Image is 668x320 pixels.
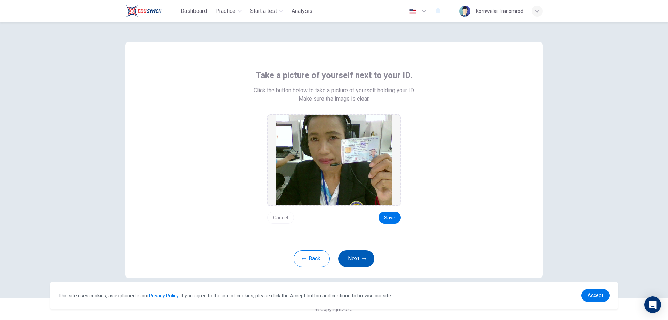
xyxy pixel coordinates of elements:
[588,292,603,298] span: Accept
[254,86,415,95] span: Click the button below to take a picture of yourself holding your ID.
[256,70,412,81] span: Take a picture of yourself next to your ID.
[125,4,178,18] a: Train Test logo
[315,306,353,312] span: © Copyright 2025
[247,5,286,17] button: Start a test
[292,7,312,15] span: Analysis
[644,296,661,313] div: Open Intercom Messenger
[299,95,369,103] span: Make sure the image is clear.
[50,282,618,309] div: cookieconsent
[181,7,207,15] span: Dashboard
[289,5,315,17] button: Analysis
[149,293,178,298] a: Privacy Policy
[294,250,330,267] button: Back
[476,7,523,15] div: Kornwalai Tranomrod
[459,6,470,17] img: Profile picture
[276,115,392,205] img: preview screemshot
[215,7,236,15] span: Practice
[379,212,401,224] button: Save
[250,7,277,15] span: Start a test
[338,250,374,267] button: Next
[408,9,417,14] img: en
[125,4,162,18] img: Train Test logo
[178,5,210,17] button: Dashboard
[581,289,610,302] a: dismiss cookie message
[213,5,245,17] button: Practice
[267,212,294,224] button: Cancel
[58,293,392,298] span: This site uses cookies, as explained in our . If you agree to the use of cookies, please click th...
